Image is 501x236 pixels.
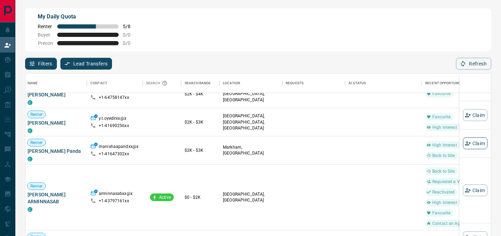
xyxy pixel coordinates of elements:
p: [GEOGRAPHIC_DATA], [GEOGRAPHIC_DATA], [GEOGRAPHIC_DATA] [223,113,279,131]
span: [PERSON_NAME] [28,91,83,98]
div: Requests [286,73,304,93]
div: Location [219,73,282,93]
span: Back to Site [429,168,458,174]
span: Reactivated [429,189,457,195]
div: Name [24,73,87,93]
span: Buyer [38,32,53,38]
div: Name [28,73,38,93]
p: Markham, [GEOGRAPHIC_DATA] [223,144,279,156]
span: Renter [28,140,45,145]
span: Renter [28,183,45,189]
span: Renter [28,111,45,117]
button: Claim [463,109,487,121]
span: [PERSON_NAME] Panda [28,148,83,155]
p: y.t.oyedirxx@x [99,116,126,123]
p: $0 - $2K [185,194,216,200]
p: [GEOGRAPHIC_DATA], [GEOGRAPHIC_DATA] [223,191,279,203]
div: Search [146,73,169,93]
span: High Interest [429,124,460,130]
span: Precon [38,40,53,46]
div: Location [223,73,240,93]
div: condos.ca [28,207,32,212]
span: Contact an Agent Request [429,220,485,226]
div: Requests [282,73,345,93]
div: AI Status [345,73,422,93]
span: [PERSON_NAME] ARMINNASAB [28,191,83,205]
p: $2K - $3K [185,147,216,154]
p: +1- 64758147xx [99,95,129,101]
button: Filters [25,58,57,70]
p: [GEOGRAPHIC_DATA], [GEOGRAPHIC_DATA], [GEOGRAPHIC_DATA] [223,85,279,103]
span: Active [156,194,174,200]
div: Search Range [181,73,219,93]
p: +1- 41690256xx [99,123,129,129]
div: Search Range [185,73,211,93]
span: 0 / 0 [123,32,138,38]
button: Lead Transfers [60,58,112,70]
div: AI Status [349,73,366,93]
button: Claim [463,184,487,196]
div: Contact [87,73,143,93]
span: Renter [38,24,53,29]
span: Favourite [429,210,453,216]
p: My Daily Quota [38,13,138,21]
p: $2K - $3K [185,119,216,125]
div: Recent Opportunities (30d) [422,73,492,93]
span: 5 / 8 [123,24,138,29]
button: Claim [463,137,487,149]
span: High Interest [429,142,460,148]
button: Claim [463,81,487,93]
span: Favourite [429,91,453,97]
span: Favourite [429,114,453,120]
div: condos.ca [28,157,32,162]
p: arminnasabxx@x [99,191,133,198]
span: High Interest [429,199,460,205]
p: +1- 43797161xx [99,198,129,204]
button: Refresh [456,58,491,70]
p: manishaapandxx@x [99,144,139,151]
div: Contact [90,73,107,93]
span: Back to Site [429,152,458,158]
div: condos.ca [28,128,32,133]
span: [PERSON_NAME] [28,119,83,126]
p: +1- 41647302xx [99,151,129,157]
div: condos.ca [28,100,32,105]
span: Requested a Viewing [429,179,475,184]
span: 0 / 0 [123,40,138,46]
p: $2K - $4K [185,91,216,97]
div: Recent Opportunities (30d) [425,73,477,93]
